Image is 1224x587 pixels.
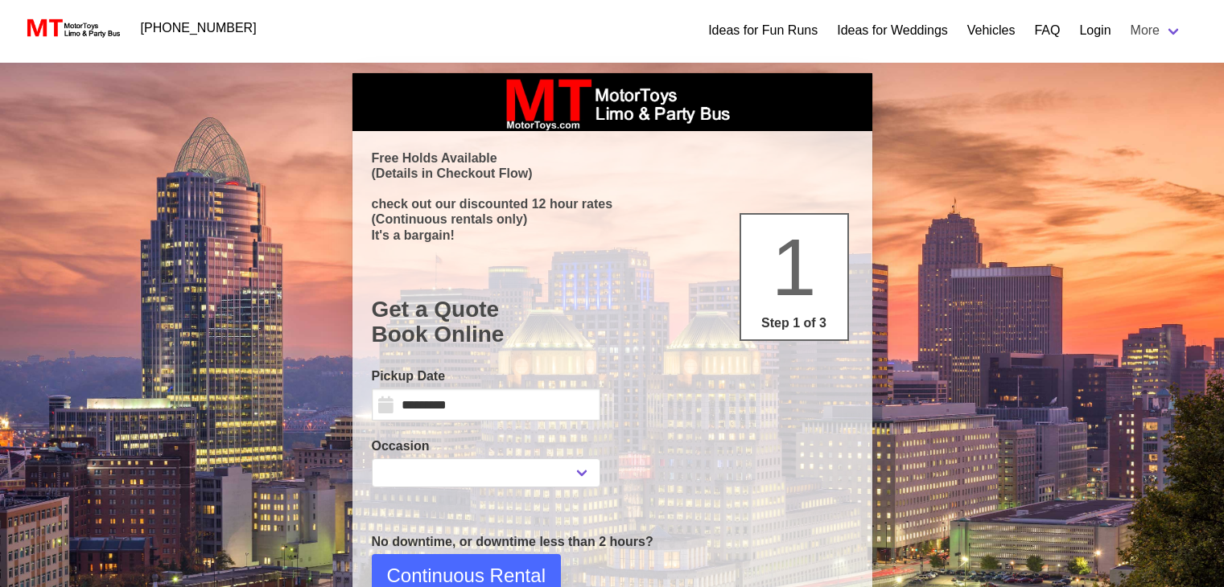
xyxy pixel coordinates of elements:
[372,367,600,386] label: Pickup Date
[772,222,817,312] span: 1
[1034,21,1060,40] a: FAQ
[372,211,853,227] p: (Continuous rentals only)
[372,196,853,211] p: check out our discounted 12 hour rates
[492,73,733,131] img: box_logo_brand.jpeg
[372,150,853,166] p: Free Holds Available
[1079,21,1111,40] a: Login
[372,166,853,181] p: (Details in Checkout Flow)
[748,314,841,333] p: Step 1 of 3
[23,17,122,39] img: MotorToys Logo
[372,297,853,347] h1: Get a Quote Book Online
[372,437,600,456] label: Occasion
[1121,14,1192,47] a: More
[372,532,853,552] p: No downtime, or downtime less than 2 hours?
[837,21,948,40] a: Ideas for Weddings
[131,12,266,44] a: [PHONE_NUMBER]
[708,21,818,40] a: Ideas for Fun Runs
[372,228,853,243] p: It's a bargain!
[967,21,1016,40] a: Vehicles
